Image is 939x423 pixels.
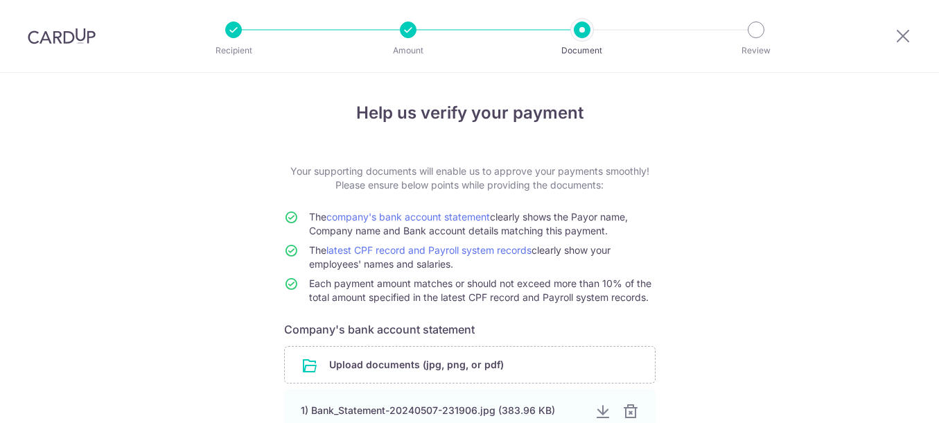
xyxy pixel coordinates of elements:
[182,44,285,58] p: Recipient
[28,28,96,44] img: CardUp
[284,101,656,126] h4: Help us verify your payment
[705,44,807,58] p: Review
[531,44,633,58] p: Document
[326,211,490,223] a: company's bank account statement
[301,404,583,417] div: 1) Bank_Statement-20240507-231906.jpg (383.96 KB)
[284,321,656,338] h6: Company's bank account statement
[284,164,656,192] p: Your supporting documents will enable us to approve your payments smoothly! Please ensure below p...
[309,244,611,270] span: The clearly show your employees' names and salaries.
[326,244,532,256] a: latest CPF record and Payroll system records
[309,211,628,236] span: The clearly shows the Payor name, Company name and Bank account details matching this payment.
[357,44,459,58] p: Amount
[284,346,656,383] div: Upload documents (jpg, png, or pdf)
[309,277,651,303] span: Each payment amount matches or should not exceed more than 10% of the total amount specified in t...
